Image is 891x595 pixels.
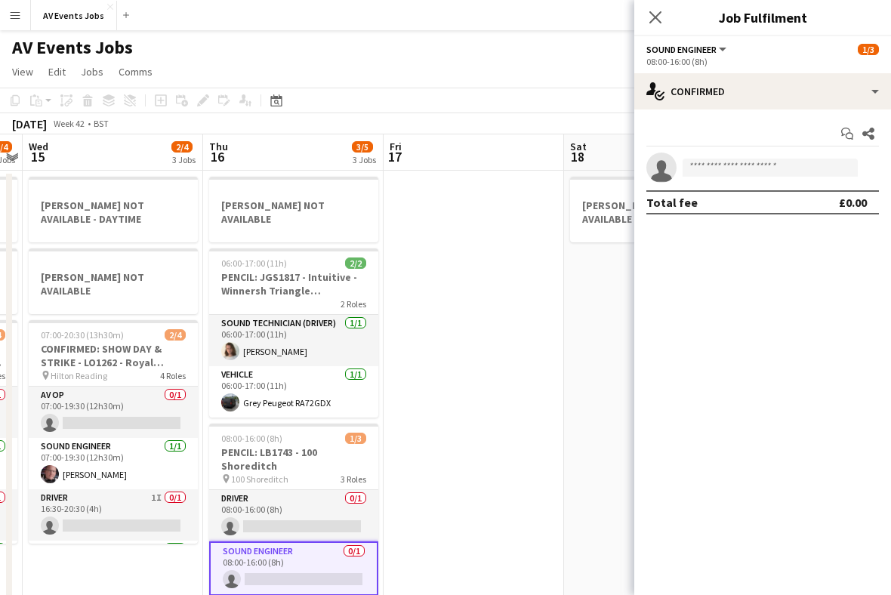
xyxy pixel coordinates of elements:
[29,438,198,489] app-card-role: Sound Engineer1/107:00-19:30 (12h30m)[PERSON_NAME]
[31,1,117,30] button: AV Events Jobs
[41,329,124,341] span: 07:00-20:30 (13h30m)
[29,489,198,541] app-card-role: Driver1I0/116:30-20:30 (4h)
[42,62,72,82] a: Edit
[12,65,33,79] span: View
[81,65,103,79] span: Jobs
[29,342,198,369] h3: CONFIRMED: SHOW DAY & STRIKE - LO1262 - Royal College of Physicians - Update in Medicine
[209,445,378,473] h3: PENCIL: LB1743 - 100 Shoreditch
[160,370,186,381] span: 4 Roles
[341,298,366,310] span: 2 Roles
[209,199,378,226] h3: [PERSON_NAME] NOT AVAILABLE
[646,44,729,55] button: Sound Engineer
[209,248,378,418] app-job-card: 06:00-17:00 (11h)2/2PENCIL: JGS1817 - Intuitive - Winnersh Triangle Presentation2 RolesSound tech...
[387,148,402,165] span: 17
[858,44,879,55] span: 1/3
[26,148,48,165] span: 15
[29,541,198,592] app-card-role: Vehicle1/1
[221,433,282,444] span: 08:00-16:00 (8h)
[570,140,587,153] span: Sat
[94,118,109,129] div: BST
[48,65,66,79] span: Edit
[209,315,378,366] app-card-role: Sound technician (Driver)1/106:00-17:00 (11h)[PERSON_NAME]
[839,195,867,210] div: £0.00
[345,257,366,269] span: 2/2
[50,118,88,129] span: Week 42
[29,387,198,438] app-card-role: AV Op0/107:00-19:30 (12h30m)
[29,177,198,242] app-job-card: [PERSON_NAME] NOT AVAILABLE - DAYTIME
[568,148,587,165] span: 18
[570,177,739,242] app-job-card: [PERSON_NAME] NOT AVAILABLE
[646,56,879,67] div: 08:00-16:00 (8h)
[209,366,378,418] app-card-role: Vehicle1/106:00-17:00 (11h)Grey Peugeot RA72GDX
[29,199,198,226] h3: [PERSON_NAME] NOT AVAILABLE - DAYTIME
[165,329,186,341] span: 2/4
[341,473,366,485] span: 3 Roles
[6,62,39,82] a: View
[634,8,891,27] h3: Job Fulfilment
[29,270,198,297] h3: [PERSON_NAME] NOT AVAILABLE
[75,62,109,82] a: Jobs
[646,195,698,210] div: Total fee
[12,36,133,59] h1: AV Events Jobs
[352,141,373,153] span: 3/5
[646,44,717,55] span: Sound Engineer
[231,473,288,485] span: 100 Shoreditch
[207,148,228,165] span: 16
[634,73,891,109] div: Confirmed
[345,433,366,444] span: 1/3
[209,140,228,153] span: Thu
[29,320,198,544] app-job-card: 07:00-20:30 (13h30m)2/4CONFIRMED: SHOW DAY & STRIKE - LO1262 - Royal College of Physicians - Upda...
[172,154,196,165] div: 3 Jobs
[221,257,287,269] span: 06:00-17:00 (11h)
[390,140,402,153] span: Fri
[29,140,48,153] span: Wed
[209,177,378,242] app-job-card: [PERSON_NAME] NOT AVAILABLE
[209,490,378,541] app-card-role: Driver0/108:00-16:00 (8h)
[570,199,739,226] h3: [PERSON_NAME] NOT AVAILABLE
[29,248,198,314] app-job-card: [PERSON_NAME] NOT AVAILABLE
[113,62,159,82] a: Comms
[171,141,193,153] span: 2/4
[51,370,107,381] span: Hilton Reading
[119,65,153,79] span: Comms
[12,116,47,131] div: [DATE]
[209,270,378,297] h3: PENCIL: JGS1817 - Intuitive - Winnersh Triangle Presentation
[353,154,376,165] div: 3 Jobs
